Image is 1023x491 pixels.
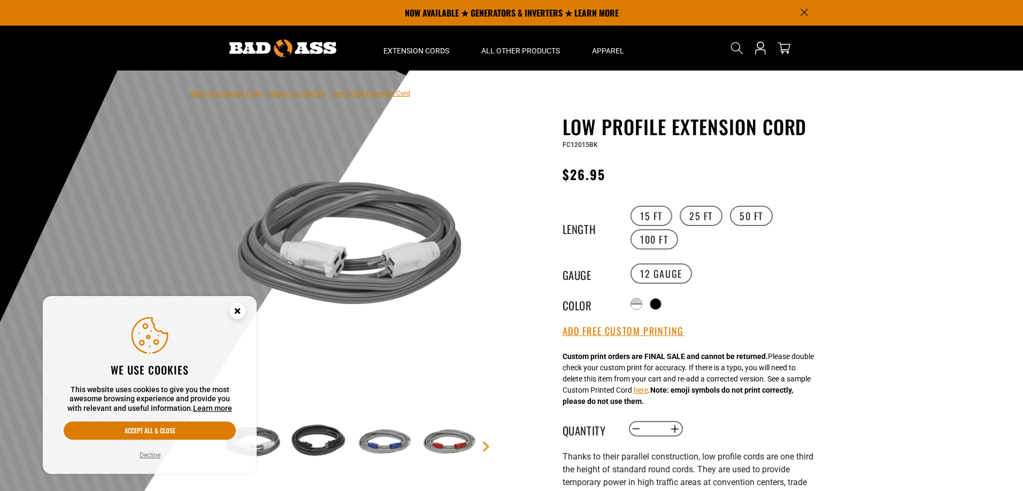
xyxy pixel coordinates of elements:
label: 15 FT [630,206,672,226]
legend: Color [563,297,616,311]
span: Low Profile Extension Cord [333,90,410,97]
a: Bad Ass Extension Cords [191,90,263,97]
legend: Length [563,221,616,235]
h2: We use cookies [64,363,236,377]
img: black [287,411,349,473]
summary: Apparel [576,26,640,71]
img: grey & red [417,411,479,473]
button: here [634,385,648,396]
div: Please double check your custom print for accuracy. If there is a typo, you will need to delete t... [563,351,814,407]
a: Next [481,441,491,452]
img: Grey & Blue [352,411,414,473]
img: grey & white [222,118,480,375]
aside: Cookie Consent [43,296,257,474]
span: Extension Cords [383,46,449,56]
button: Decline [136,450,164,461]
label: 100 FT [630,229,678,250]
summary: Search [728,40,745,57]
span: Apparel [592,46,624,56]
span: › [265,90,267,97]
strong: Custom print orders are FINAL SALE and cannot be returned. [563,352,768,361]
label: 12 Gauge [630,263,692,284]
p: This website uses cookies to give you the most awesome browsing experience and provide you with r... [64,385,236,414]
span: All Other Products [481,46,560,56]
h1: Low Profile Extension Cord [563,115,825,138]
button: Accept all & close [64,422,236,440]
label: 25 FT [680,206,722,226]
legend: Gauge [563,267,616,280]
label: 50 FT [730,206,773,226]
a: Return to Collection [270,90,326,97]
label: Quantity [563,422,616,436]
img: Bad Ass Extension Cords [229,40,336,57]
summary: All Other Products [465,26,576,71]
nav: breadcrumbs [191,87,410,99]
span: $26.95 [563,165,605,184]
span: › [328,90,330,97]
span: FC12015BK [563,141,598,149]
summary: Extension Cords [367,26,465,71]
a: Learn more [193,404,232,412]
button: Add Free Custom Printing [563,325,684,337]
strong: Note: emoji symbols do not print correctly, please do not use them. [563,386,793,406]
